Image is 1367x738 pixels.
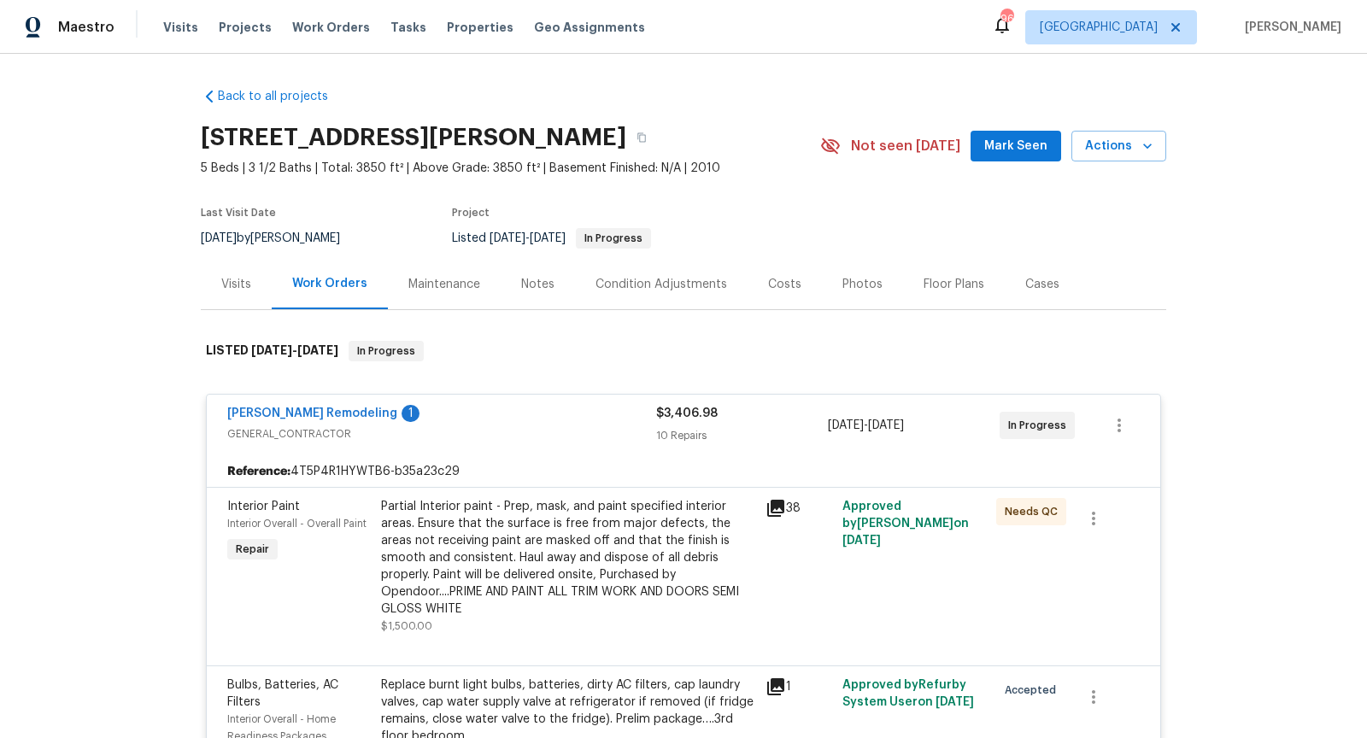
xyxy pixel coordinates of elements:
[227,679,338,708] span: Bulbs, Batteries, AC Filters
[595,276,727,293] div: Condition Adjustments
[227,518,367,529] span: Interior Overall - Overall Paint
[1005,503,1065,520] span: Needs QC
[452,208,490,218] span: Project
[381,621,432,631] span: $1,500.00
[842,501,969,547] span: Approved by [PERSON_NAME] on
[447,19,513,36] span: Properties
[402,405,419,422] div: 1
[656,407,718,419] span: $3,406.98
[350,343,422,360] span: In Progress
[1238,19,1341,36] span: [PERSON_NAME]
[1025,276,1059,293] div: Cases
[936,696,974,708] span: [DATE]
[206,341,338,361] h6: LISTED
[1040,19,1158,36] span: [GEOGRAPHIC_DATA]
[227,501,300,512] span: Interior Paint
[924,276,984,293] div: Floor Plans
[578,233,649,243] span: In Progress
[984,136,1047,157] span: Mark Seen
[842,276,883,293] div: Photos
[58,19,114,36] span: Maestro
[221,276,251,293] div: Visits
[292,19,370,36] span: Work Orders
[842,535,881,547] span: [DATE]
[656,427,828,444] div: 10 Repairs
[626,122,657,153] button: Copy Address
[201,160,820,177] span: 5 Beds | 3 1/2 Baths | Total: 3850 ft² | Above Grade: 3850 ft² | Basement Finished: N/A | 2010
[201,324,1166,378] div: LISTED [DATE]-[DATE]In Progress
[766,498,832,518] div: 38
[842,679,974,708] span: Approved by Refurby System User on
[766,676,832,697] div: 1
[219,19,272,36] span: Projects
[768,276,801,293] div: Costs
[521,276,554,293] div: Notes
[201,129,626,146] h2: [STREET_ADDRESS][PERSON_NAME]
[490,232,566,244] span: -
[227,407,397,419] a: [PERSON_NAME] Remodeling
[1071,131,1166,162] button: Actions
[868,419,904,431] span: [DATE]
[1005,682,1063,699] span: Accepted
[828,417,904,434] span: -
[201,208,276,218] span: Last Visit Date
[201,232,237,244] span: [DATE]
[408,276,480,293] div: Maintenance
[490,232,525,244] span: [DATE]
[828,419,864,431] span: [DATE]
[229,541,276,558] span: Repair
[534,19,645,36] span: Geo Assignments
[227,425,656,442] span: GENERAL_CONTRACTOR
[201,228,361,249] div: by [PERSON_NAME]
[227,463,290,480] b: Reference:
[971,131,1061,162] button: Mark Seen
[1085,136,1153,157] span: Actions
[1008,417,1073,434] span: In Progress
[851,138,960,155] span: Not seen [DATE]
[381,498,755,618] div: Partial Interior paint - Prep, mask, and paint specified interior areas. Ensure that the surface ...
[251,344,338,356] span: -
[297,344,338,356] span: [DATE]
[201,88,365,105] a: Back to all projects
[390,21,426,33] span: Tasks
[163,19,198,36] span: Visits
[530,232,566,244] span: [DATE]
[251,344,292,356] span: [DATE]
[207,456,1160,487] div: 4T5P4R1HYWTB6-b35a23c29
[452,232,651,244] span: Listed
[1000,10,1012,27] div: 96
[292,275,367,292] div: Work Orders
